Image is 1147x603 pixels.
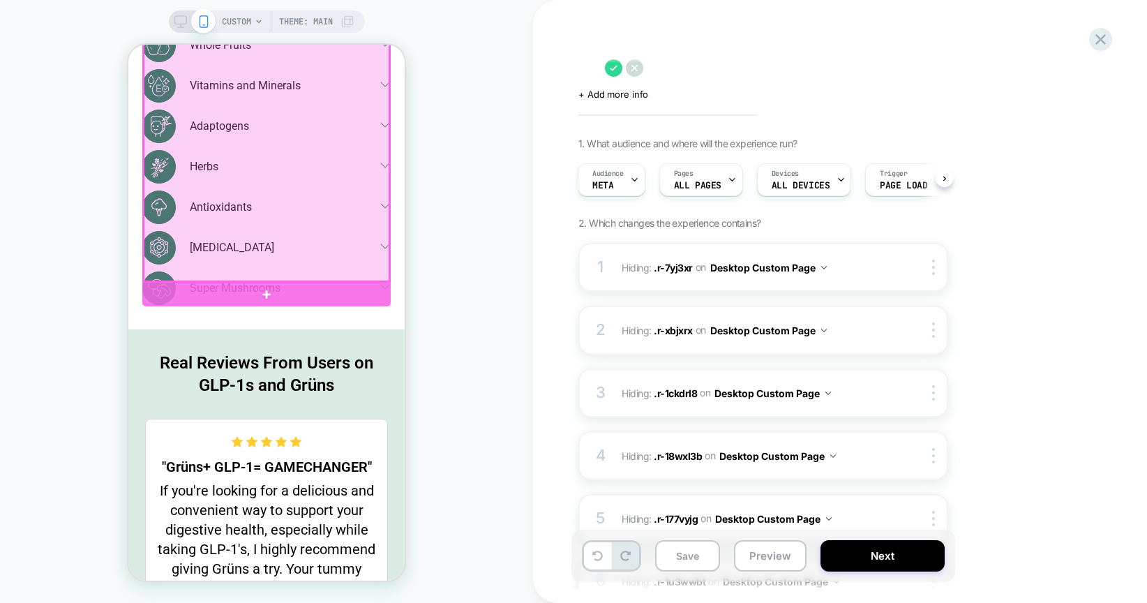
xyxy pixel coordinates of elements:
[655,540,720,572] button: Save
[830,454,836,458] img: down arrow
[17,307,260,352] p: Real Reviews From Users on GLP-1s and Grüns
[719,446,836,466] button: Desktop Custom Page
[821,266,827,269] img: down arrow
[932,511,935,526] img: close
[594,442,608,470] div: 4
[29,414,248,431] p: "Grüns+ GLP-1= GAMECHANGER"
[578,89,648,100] span: + Add more info
[592,181,613,191] span: Meta
[825,392,831,395] img: down arrow
[826,517,832,521] img: down arrow
[654,387,697,399] span: .r-1ckdrl8
[705,447,715,464] span: on
[592,169,624,179] span: Audience
[696,258,706,276] span: on
[594,316,608,344] div: 2
[594,379,608,407] div: 3
[714,383,831,403] button: Desktop Custom Page
[932,322,935,338] img: close
[932,385,935,401] img: close
[654,261,693,273] span: .r-7yj3xr
[734,540,807,572] button: Preview
[700,509,711,527] span: on
[279,10,333,33] span: Theme: MAIN
[11,461,158,525] iframe: Marketing Popup
[674,181,721,191] span: ALL PAGES
[622,446,887,466] span: Hiding :
[700,384,710,401] span: on
[772,181,830,191] span: ALL DEVICES
[715,509,832,529] button: Desktop Custom Page
[820,540,945,572] button: Next
[932,260,935,275] img: close
[622,383,887,403] span: Hiding :
[821,329,827,332] img: down arrow
[654,512,698,524] span: .r-177vyjg
[222,10,251,33] span: CUSTOM
[710,258,827,278] button: Desktop Custom Page
[674,169,694,179] span: Pages
[932,448,935,463] img: close
[622,509,887,529] span: Hiding :
[29,438,247,572] span: If you're looking for a delicious and convenient way to support your digestive health, especially...
[622,320,887,341] span: Hiding :
[622,258,887,278] span: Hiding :
[696,321,706,338] span: on
[594,505,608,533] div: 5
[880,181,927,191] span: Page Load
[594,253,608,281] div: 1
[654,324,693,336] span: .r-xbjxrx
[710,320,827,341] button: Desktop Custom Page
[578,217,760,229] span: 2. Which changes the experience contains?
[578,137,797,149] span: 1. What audience and where will the experience run?
[880,169,907,179] span: Trigger
[772,169,799,179] span: Devices
[654,449,702,461] span: .r-18wxl3b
